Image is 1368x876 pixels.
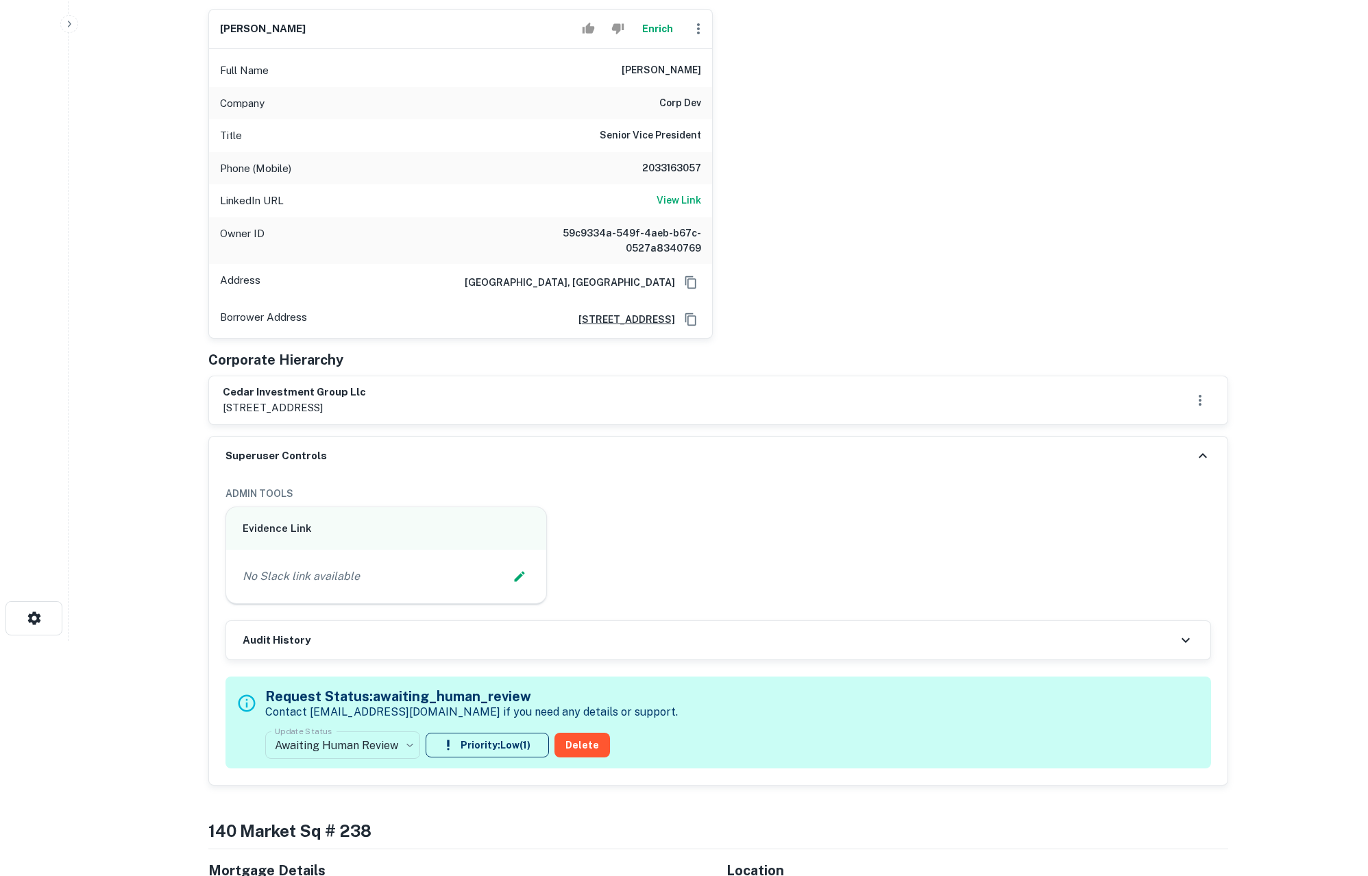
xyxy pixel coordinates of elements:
button: Copy Address [681,309,701,330]
p: [STREET_ADDRESS] [223,400,366,416]
p: Address [220,272,260,293]
h6: 59c9334a-549f-4aeb-b67c-0527a8340769 [537,226,701,256]
p: Borrower Address [220,309,307,330]
p: LinkedIn URL [220,193,284,209]
h6: Audit History [243,633,310,648]
p: No Slack link available [243,568,360,585]
p: Full Name [220,62,269,79]
h6: cedar investment group llc [223,385,366,400]
h6: corp dev [659,95,701,112]
label: Update Status [275,725,332,737]
button: Reject [606,15,630,42]
h6: 2033163057 [619,160,701,177]
p: Owner ID [220,226,265,256]
p: Company [220,95,265,112]
button: Delete [554,733,610,757]
a: [STREET_ADDRESS] [567,312,675,327]
p: Contact [EMAIL_ADDRESS][DOMAIN_NAME] if you need any details or support. [265,704,678,720]
button: Priority:Low(1) [426,733,549,757]
button: Edit Slack Link [509,566,530,587]
h6: Superuser Controls [225,448,327,464]
h6: ADMIN TOOLS [225,486,1211,501]
h6: [GEOGRAPHIC_DATA], [GEOGRAPHIC_DATA] [454,275,675,290]
h6: [PERSON_NAME] [622,62,701,79]
p: Phone (Mobile) [220,160,291,177]
a: View Link [657,193,701,209]
div: Awaiting Human Review [265,726,420,764]
h5: Corporate Hierarchy [208,350,343,370]
h6: View Link [657,193,701,208]
iframe: Chat Widget [1299,766,1368,832]
h6: Senior Vice President [600,127,701,144]
h4: 140 market sq # 238 [208,818,1228,843]
h6: Evidence Link [243,521,530,537]
h5: Request Status: awaiting_human_review [265,686,678,707]
button: Copy Address [681,272,701,293]
button: Enrich [635,15,679,42]
button: Accept [576,15,600,42]
p: Title [220,127,242,144]
h6: [PERSON_NAME] [220,21,306,37]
